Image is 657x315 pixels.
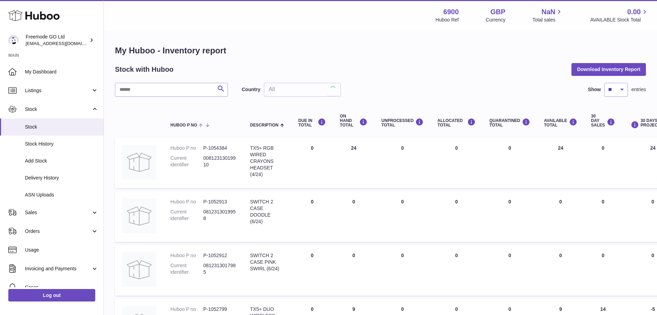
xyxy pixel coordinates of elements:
[25,209,91,216] span: Sales
[588,86,601,93] label: Show
[291,192,333,242] td: 0
[508,253,511,258] span: 0
[537,192,584,242] td: 0
[25,158,98,164] span: Add Stock
[170,199,203,205] dt: Huboo P no
[591,114,615,128] div: 30 DAY SALES
[627,7,641,17] span: 0.00
[170,155,203,168] dt: Current identifier
[115,45,646,56] h1: My Huboo - Inventory report
[115,65,174,74] h2: Stock with Huboo
[333,138,374,188] td: 24
[8,289,95,301] a: Log out
[374,245,430,296] td: 0
[250,145,284,177] div: TX5+ RGB WIRED CRAYONS HEADSET (4/24)
[544,118,577,128] div: AVAILABLE Total
[170,209,203,222] dt: Current identifier
[250,199,284,225] div: SWITCH 2 CASE DOODLE (6/24)
[203,199,236,205] dd: P-1052913
[537,245,584,296] td: 0
[170,145,203,151] dt: Huboo P no
[25,228,91,235] span: Orders
[203,155,236,168] dd: 00812313019910
[122,199,157,233] img: product image
[584,192,622,242] td: 0
[443,7,459,17] strong: 6900
[537,138,584,188] td: 24
[298,118,326,128] div: DUE IN TOTAL
[430,138,482,188] td: 0
[340,114,367,128] div: ON HAND Total
[436,17,459,23] div: Huboo Ref
[25,87,91,94] span: Listings
[25,69,98,75] span: My Dashboard
[486,17,506,23] div: Currency
[532,17,563,23] span: Total sales
[584,138,622,188] td: 0
[374,138,430,188] td: 0
[584,245,622,296] td: 0
[203,145,236,151] dd: P-1054384
[437,118,476,128] div: ALLOCATED Total
[25,192,98,198] span: ASN Uploads
[333,192,374,242] td: 0
[490,7,505,17] strong: GBP
[508,145,511,151] span: 0
[430,192,482,242] td: 0
[170,123,197,128] span: Huboo P no
[508,199,511,204] span: 0
[25,106,91,113] span: Stock
[291,138,333,188] td: 0
[25,284,98,291] span: Cases
[631,86,646,93] span: entries
[122,145,157,180] img: product image
[8,35,19,45] img: internalAdmin-6900@internal.huboo.com
[26,34,88,47] div: Freemode GO Ltd
[25,124,98,130] span: Stock
[291,245,333,296] td: 0
[25,175,98,181] span: Delivery History
[242,86,260,93] label: Country
[571,63,646,76] button: Download Inventory Report
[203,209,236,222] dd: 0812313019958
[381,118,424,128] div: UNPROCESSED Total
[590,17,649,23] span: AVAILABLE Stock Total
[532,7,563,23] a: NaN Total sales
[26,41,102,46] span: [EMAIL_ADDRESS][DOMAIN_NAME]
[541,7,555,17] span: NaN
[122,252,157,287] img: product image
[25,247,98,253] span: Usage
[203,262,236,275] dd: 0812313017985
[170,306,203,313] dt: Huboo P no
[25,265,91,272] span: Invoicing and Payments
[489,118,530,128] div: QUARANTINED Total
[333,245,374,296] td: 0
[203,252,236,259] dd: P-1052912
[170,252,203,259] dt: Huboo P no
[25,141,98,147] span: Stock History
[508,306,511,312] span: 0
[250,252,284,272] div: SWITCH 2 CASE PINK SWIRL (6/24)
[203,306,236,313] dd: P-1052799
[170,262,203,275] dt: Current identifier
[250,123,278,128] span: Description
[430,245,482,296] td: 0
[374,192,430,242] td: 0
[590,7,649,23] a: 0.00 AVAILABLE Stock Total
